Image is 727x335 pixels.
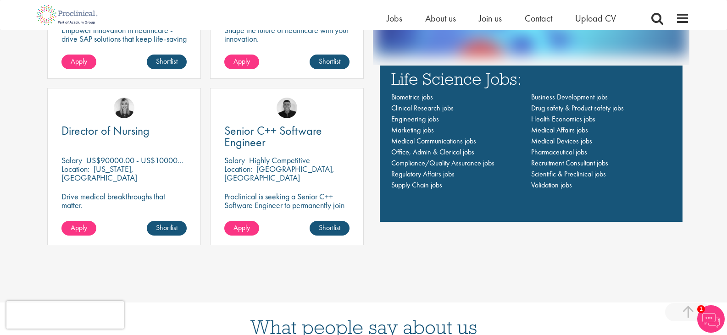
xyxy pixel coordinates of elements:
a: Upload CV [575,12,616,24]
h3: Life Science Jobs: [391,70,671,87]
a: Apply [224,55,259,69]
p: [US_STATE], [GEOGRAPHIC_DATA] [61,164,137,183]
p: [GEOGRAPHIC_DATA], [GEOGRAPHIC_DATA] [224,164,334,183]
a: Contact [525,12,552,24]
a: Drug safety & Product safety jobs [531,103,624,113]
a: Apply [224,221,259,236]
a: Shortlist [310,55,350,69]
span: Salary [224,155,245,165]
img: Janelle Jones [114,98,134,118]
p: Proclinical is seeking a Senior C++ Software Engineer to permanently join their dynamic team in [... [224,192,350,227]
a: Supply Chain jobs [391,180,442,190]
iframe: reCAPTCHA [6,301,124,329]
a: Shortlist [147,221,187,236]
span: Apply [233,223,250,232]
a: Marketing jobs [391,125,434,135]
p: Shape the future of healthcare with your innovation. [224,26,350,43]
a: Health Economics jobs [531,114,595,124]
span: Location: [224,164,252,174]
a: Shortlist [310,221,350,236]
a: Pharmaceutical jobs [531,147,587,157]
a: Validation jobs [531,180,572,190]
a: Office, Admin & Clerical jobs [391,147,474,157]
a: Apply [61,55,96,69]
a: Medical Devices jobs [531,136,592,146]
a: Scientific & Preclinical jobs [531,169,606,179]
a: Apply [61,221,96,236]
a: Regulatory Affairs jobs [391,169,455,179]
a: Business Development jobs [531,92,608,102]
p: Empower innovation in healthcare - drive SAP solutions that keep life-saving technology running s... [61,26,187,52]
span: Director of Nursing [61,123,150,138]
span: Apply [71,223,87,232]
a: Senior C++ Software Engineer [224,125,350,148]
a: Medical Communications jobs [391,136,476,146]
span: 1 [697,305,705,313]
a: Engineering jobs [391,114,439,124]
span: Apply [233,56,250,66]
p: Highly Competitive [249,155,310,165]
a: Medical Affairs jobs [531,125,588,135]
a: Clinical Research jobs [391,103,454,113]
span: Location: [61,164,89,174]
p: US$90000.00 - US$100000.00 per annum [86,155,228,165]
a: Jobs [387,12,402,24]
p: Drive medical breakthroughs that matter. [61,192,187,209]
a: Compliance/Quality Assurance jobs [391,158,494,168]
span: Senior C++ Software Engineer [224,123,322,150]
a: Recruitment Consultant jobs [531,158,608,168]
span: Salary [61,155,82,165]
a: About us [425,12,456,24]
a: Director of Nursing [61,125,187,137]
img: Chatbot [697,305,725,333]
a: Biometrics jobs [391,92,433,102]
span: Apply [71,56,87,66]
nav: Main navigation [391,92,671,191]
img: Christian Andersen [277,98,297,118]
a: Shortlist [147,55,187,69]
a: Join us [479,12,502,24]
